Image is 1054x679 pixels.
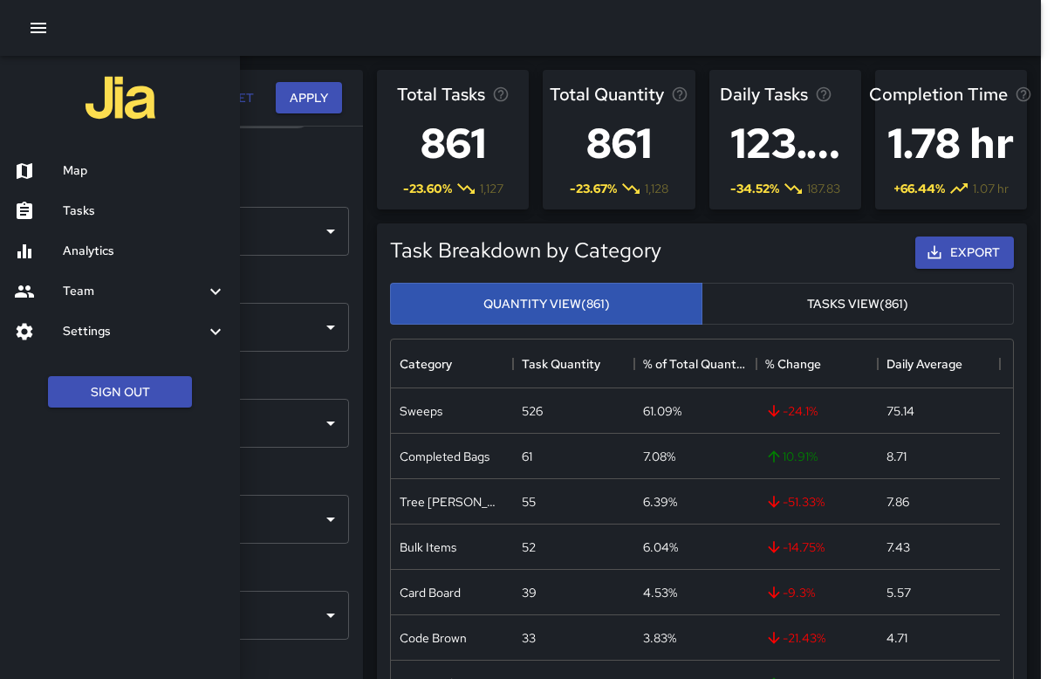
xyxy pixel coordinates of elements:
button: Sign Out [48,376,192,408]
h6: Analytics [63,242,226,261]
h6: Team [63,282,205,301]
img: jia-logo [86,63,155,133]
h6: Map [63,161,226,181]
h6: Settings [63,322,205,341]
h6: Tasks [63,202,226,221]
